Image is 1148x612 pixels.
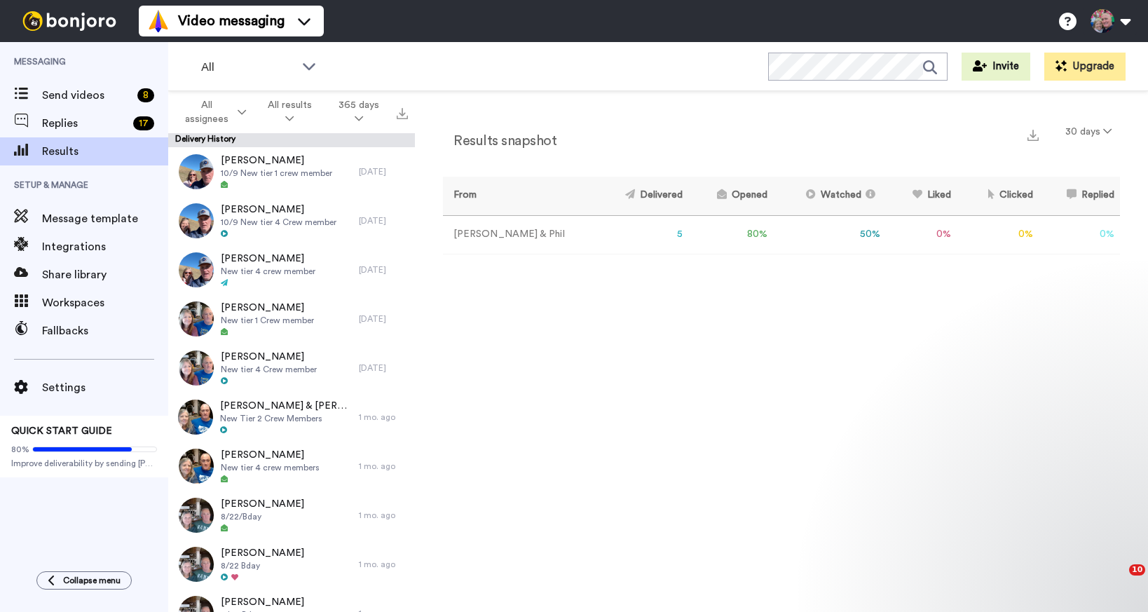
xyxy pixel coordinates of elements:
[63,575,121,586] span: Collapse menu
[962,53,1030,81] button: Invite
[221,301,314,315] span: [PERSON_NAME]
[179,98,235,126] span: All assignees
[179,449,214,484] img: 54359335-382c-4eb3-bcd4-4f326e15486b-thumb.jpg
[1039,177,1120,215] th: Replied
[325,93,392,132] button: 365 days
[359,264,408,276] div: [DATE]
[179,154,214,189] img: c215b051-0a2b-472e-82b6-2d6f5d18fc04-thumb.jpg
[42,143,168,160] span: Results
[42,379,168,396] span: Settings
[42,87,132,104] span: Send videos
[221,560,304,571] span: 8/22 Bday
[133,116,154,130] div: 17
[221,595,304,609] span: [PERSON_NAME]
[359,362,408,374] div: [DATE]
[688,215,773,254] td: 80 %
[42,115,128,132] span: Replies
[179,547,214,582] img: a83d6c72-d9c5-4322-bdff-45414a0d4b28-thumb.jpg
[179,252,214,287] img: ffacfd83-20b5-4097-9d99-3211dafd092c-thumb.jpg
[773,215,886,254] td: 50 %
[168,491,415,540] a: [PERSON_NAME]8/22/Bday1 mo. ago
[359,215,408,226] div: [DATE]
[201,59,295,76] span: All
[42,210,168,227] span: Message template
[137,88,154,102] div: 8
[168,442,415,491] a: [PERSON_NAME]New tier 4 crew members1 mo. ago
[147,10,170,32] img: vm-color.svg
[220,399,352,413] span: [PERSON_NAME] & [PERSON_NAME]
[42,238,168,255] span: Integrations
[221,497,304,511] span: [PERSON_NAME]
[42,294,168,311] span: Workspaces
[178,400,213,435] img: 9e3a2c98-86e0-472a-be62-bdfae74bf9f3-thumb.jpg
[220,413,352,424] span: New Tier 2 Crew Members
[221,266,315,277] span: New tier 4 crew member
[221,350,317,364] span: [PERSON_NAME]
[178,11,285,31] span: Video messaging
[11,444,29,455] span: 80%
[1044,53,1126,81] button: Upgrade
[1023,124,1043,144] button: Export a summary of each team member’s results that match this filter now.
[397,108,408,119] img: export.svg
[168,133,415,147] div: Delivery History
[688,177,773,215] th: Opened
[443,133,556,149] h2: Results snapshot
[359,510,408,521] div: 1 mo. ago
[221,252,315,266] span: [PERSON_NAME]
[221,448,320,462] span: [PERSON_NAME]
[17,11,122,31] img: bj-logo-header-white.svg
[359,166,408,177] div: [DATE]
[1057,119,1120,144] button: 30 days
[221,462,320,473] span: New tier 4 crew members
[168,393,415,442] a: [PERSON_NAME] & [PERSON_NAME]New Tier 2 Crew Members1 mo. ago
[957,215,1039,254] td: 0 %
[36,571,132,590] button: Collapse menu
[359,559,408,570] div: 1 mo. ago
[1039,215,1120,254] td: 0 %
[595,215,688,254] td: 5
[392,102,412,123] button: Export all results that match these filters now.
[168,196,415,245] a: [PERSON_NAME]10/9 New tier 4 Crew member[DATE]
[221,168,332,179] span: 10/9 New tier 1 crew member
[443,215,595,254] td: [PERSON_NAME] & Phil
[11,426,112,436] span: QUICK START GUIDE
[957,177,1039,215] th: Clicked
[359,313,408,325] div: [DATE]
[221,217,336,228] span: 10/9 New tier 4 Crew member
[168,344,415,393] a: [PERSON_NAME]New tier 4 Crew member[DATE]
[443,177,595,215] th: From
[179,351,214,386] img: 670e1931-a724-4f94-9fe5-d63ccc52c5e8-thumb.jpg
[221,315,314,326] span: New tier 1 Crew member
[168,294,415,344] a: [PERSON_NAME]New tier 1 Crew member[DATE]
[179,203,214,238] img: 8bbdd34a-c38e-4962-8fe5-e647036203bb-thumb.jpg
[221,364,317,375] span: New tier 4 Crew member
[221,546,304,560] span: [PERSON_NAME]
[171,93,254,132] button: All assignees
[254,93,325,132] button: All results
[886,177,956,215] th: Liked
[1027,130,1039,141] img: export.svg
[773,177,886,215] th: Watched
[595,177,688,215] th: Delivered
[886,215,956,254] td: 0 %
[221,203,336,217] span: [PERSON_NAME]
[179,301,214,336] img: 25669b24-c6f0-4822-805a-c4e983110cda-thumb.jpg
[179,498,214,533] img: 66576ae9-2b52-4410-b2e1-e35b099465e7-thumb.jpg
[168,147,415,196] a: [PERSON_NAME]10/9 New tier 1 crew member[DATE]
[221,511,304,522] span: 8/22/Bday
[359,461,408,472] div: 1 mo. ago
[11,458,157,469] span: Improve deliverability by sending [PERSON_NAME]’s from your own email
[168,540,415,589] a: [PERSON_NAME]8/22 Bday1 mo. ago
[168,245,415,294] a: [PERSON_NAME]New tier 4 crew member[DATE]
[359,412,408,423] div: 1 mo. ago
[42,322,168,339] span: Fallbacks
[1129,564,1145,576] span: 10
[1100,564,1134,598] iframe: Intercom live chat
[221,154,332,168] span: [PERSON_NAME]
[42,266,168,283] span: Share library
